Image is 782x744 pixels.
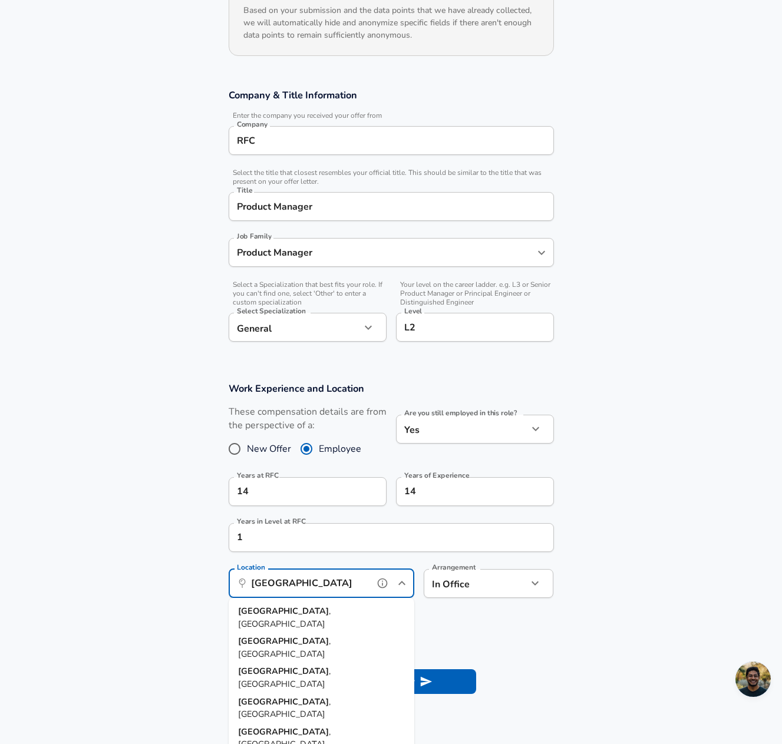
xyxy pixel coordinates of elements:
input: Google [234,131,549,150]
span: , [GEOGRAPHIC_DATA] [238,635,331,660]
label: Job Family [237,233,272,240]
input: Software Engineer [234,243,531,262]
strong: [GEOGRAPHIC_DATA] [238,665,329,677]
input: 7 [396,477,528,506]
span: Your level on the career ladder. e.g. L3 or Senior Product Manager or Principal Engineer or Disti... [396,280,554,307]
div: Open chat [735,662,771,697]
span: Enter the company you received your offer from [229,111,554,120]
button: help [374,574,391,592]
span: , [GEOGRAPHIC_DATA] [238,696,331,720]
strong: [GEOGRAPHIC_DATA] [238,635,329,647]
label: Level [404,307,422,315]
button: Close [394,575,410,591]
label: Years in Level at RFC [237,518,306,525]
div: General [229,313,361,342]
strong: [GEOGRAPHIC_DATA] [238,696,329,707]
label: Years of Experience [404,472,469,479]
strong: [GEOGRAPHIC_DATA] [238,726,329,738]
span: , [GEOGRAPHIC_DATA] [238,665,331,690]
button: Open [533,244,550,261]
label: Years at RFC [237,472,279,479]
label: Company [237,121,268,128]
span: New Offer [247,442,291,456]
label: Are you still employed in this role? [404,409,517,416]
input: L3 [401,318,549,336]
label: These compensation details are from the perspective of a: [229,405,387,432]
label: Location [237,564,265,571]
h3: Work Experience and Location [229,382,554,395]
label: Title [237,187,252,194]
strong: [GEOGRAPHIC_DATA] [238,605,329,617]
input: Software Engineer [234,197,549,216]
h6: Based on your submission and the data points that we have already collected, we will automaticall... [243,4,539,41]
input: 0 [229,477,361,506]
span: Select a Specialization that best fits your role. If you can't find one, select 'Other' to enter ... [229,280,387,307]
div: Yes [396,415,528,444]
label: Select Specialization [237,307,305,315]
input: 1 [229,523,528,552]
span: , [GEOGRAPHIC_DATA] [238,605,331,630]
h3: Company & Title Information [229,88,554,102]
span: Employee [319,442,361,456]
div: In Office [424,569,510,598]
label: Arrangement [432,564,476,571]
span: Select the title that closest resembles your official title. This should be similar to the title ... [229,168,554,186]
